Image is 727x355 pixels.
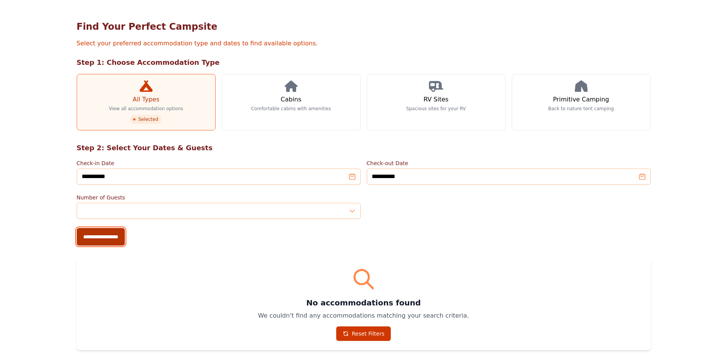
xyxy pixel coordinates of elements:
p: Comfortable cabins with amenities [251,106,331,112]
label: Check-in Date [77,159,361,167]
h2: Step 2: Select Your Dates & Guests [77,143,651,153]
h1: Find Your Perfect Campsite [77,21,651,33]
h2: Step 1: Choose Accommodation Type [77,57,651,68]
a: Reset Filters [336,326,391,341]
h3: No accommodations found [86,297,642,308]
h3: RV Sites [424,95,448,104]
span: Selected [131,115,161,124]
a: All Types View all accommodation options Selected [77,74,216,130]
a: RV Sites Spacious sites for your RV [367,74,506,130]
p: We couldn't find any accommodations matching your search criteria. [86,311,642,320]
a: Cabins Comfortable cabins with amenities [222,74,361,130]
h3: Cabins [280,95,301,104]
h3: Primitive Camping [553,95,609,104]
p: Spacious sites for your RV [406,106,466,112]
p: Select your preferred accommodation type and dates to find available options. [77,39,651,48]
label: Check-out Date [367,159,651,167]
label: Number of Guests [77,194,361,201]
a: Primitive Camping Back to nature tent camping [512,74,651,130]
h3: All Types [132,95,159,104]
p: View all accommodation options [109,106,183,112]
p: Back to nature tent camping [548,106,614,112]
